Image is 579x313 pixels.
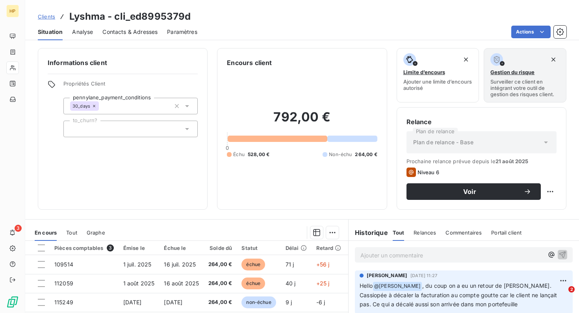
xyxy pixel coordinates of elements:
span: @ [PERSON_NAME] [373,282,422,291]
span: 21 août 2025 [495,158,529,164]
span: +25 j [316,280,330,287]
span: 115249 [54,299,73,306]
div: Délai [286,245,307,251]
span: Paramètres [167,28,197,36]
span: 264,00 € [208,261,232,268]
span: Échu [233,151,245,158]
span: 0 [226,145,229,151]
span: 1 juil. 2025 [123,261,152,268]
span: Propriétés Client [63,80,198,91]
button: Actions [511,26,551,38]
span: Tout [393,229,405,236]
span: Plan de relance - Base [413,138,473,146]
div: Émise le [123,245,155,251]
span: [PERSON_NAME] [367,272,407,279]
span: [DATE] 11:27 [410,273,437,278]
h3: Lyshma - cli_ed8995379d [69,9,191,24]
span: Voir [416,188,523,195]
div: HP [6,5,19,17]
span: Gestion du risque [490,69,534,75]
span: Portail client [491,229,521,236]
iframe: Intercom live chat [552,286,571,305]
span: Ajouter une limite d’encours autorisé [403,78,473,91]
span: Relances [414,229,436,236]
div: Retard [316,245,341,251]
span: Prochaine relance prévue depuis le [406,158,557,164]
span: 30_days [72,104,90,108]
div: Échue le [164,245,199,251]
input: Ajouter une valeur [70,125,76,132]
button: Limite d’encoursAjouter une limite d’encours autorisé [397,48,479,102]
span: échue [241,278,265,289]
span: 9 j [286,299,292,306]
span: Commentaires [445,229,482,236]
div: Solde dû [208,245,232,251]
h6: Historique [349,228,388,237]
span: 109514 [54,261,73,268]
span: Niveau 6 [418,169,439,175]
h2: 792,00 € [227,109,377,133]
span: Graphe [87,229,105,236]
span: 264,00 € [355,151,377,158]
h6: Relance [406,117,557,127]
span: Analyse [72,28,93,36]
span: [DATE] [164,299,182,306]
span: 3 [107,244,114,252]
span: Contacts & Adresses [102,28,158,36]
img: Logo LeanPay [6,296,19,308]
span: 1 août 2025 [123,280,155,287]
button: Gestion du risqueSurveiller ce client en intégrant votre outil de gestion des risques client. [484,48,566,102]
button: Voir [406,183,541,200]
span: 40 j [286,280,296,287]
span: échue [241,259,265,270]
span: En cours [35,229,57,236]
span: Tout [66,229,77,236]
span: , du coup on a eu un retour de [PERSON_NAME]. Cassiopée à décaler la facturation au compte goutte... [360,282,559,307]
span: 2 [568,286,575,293]
span: non-échue [241,296,276,308]
span: 71 j [286,261,294,268]
span: 528,00 € [248,151,269,158]
span: 16 août 2025 [164,280,199,287]
span: +56 j [316,261,330,268]
span: 16 juil. 2025 [164,261,196,268]
span: 112059 [54,280,73,287]
span: 264,00 € [208,298,232,306]
span: 264,00 € [208,279,232,287]
h6: Encours client [227,58,272,67]
span: 3 [15,225,22,232]
h6: Informations client [48,58,198,67]
span: Non-échu [329,151,352,158]
span: Surveiller ce client en intégrant votre outil de gestion des risques client. [490,78,560,97]
div: Statut [241,245,276,251]
span: -6 j [316,299,325,306]
a: Clients [38,13,55,20]
span: [DATE] [123,299,142,306]
div: Pièces comptables [54,244,114,252]
input: Ajouter une valeur [99,102,105,110]
span: Limite d’encours [403,69,445,75]
span: Hello [360,282,373,289]
span: Situation [38,28,63,36]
